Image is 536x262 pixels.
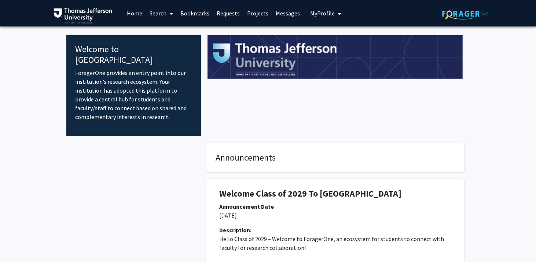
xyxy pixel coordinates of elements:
[54,8,112,24] img: Thomas Jefferson University Logo
[216,152,455,163] h4: Announcements
[146,0,177,26] a: Search
[272,0,304,26] a: Messages
[75,68,192,121] p: ForagerOne provides an entry point into our institution’s research ecosystem. Your institution ha...
[177,0,213,26] a: Bookmarks
[243,0,272,26] a: Projects
[442,8,488,19] img: ForagerOne Logo
[208,35,463,79] img: Cover Image
[219,226,451,234] div: Description:
[219,211,451,220] p: [DATE]
[5,229,31,256] iframe: Chat
[219,189,451,199] h1: Welcome Class of 2029 To [GEOGRAPHIC_DATA]
[310,10,335,17] span: My Profile
[123,0,146,26] a: Home
[75,44,192,65] h4: Welcome to [GEOGRAPHIC_DATA]
[219,202,451,211] div: Announcement Date
[219,234,451,252] p: Hello Class of 2029 – Welcome to ForagerOne, an ecosystem for students to connect with faculty fo...
[213,0,243,26] a: Requests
